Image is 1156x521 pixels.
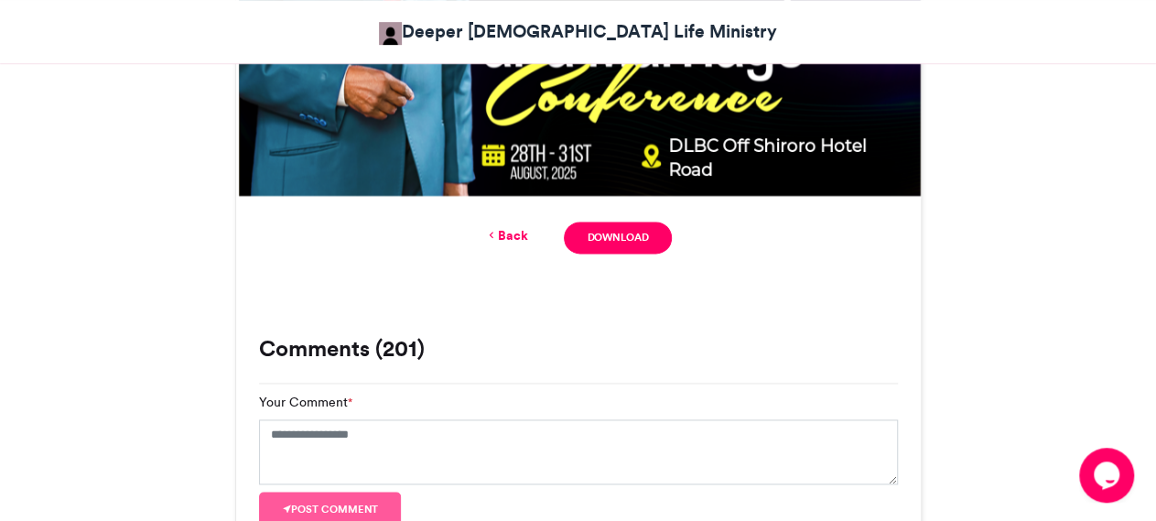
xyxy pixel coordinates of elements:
label: Your Comment [259,393,352,412]
a: Download [564,222,671,254]
a: Back [484,226,527,245]
iframe: chat widget [1079,448,1138,503]
img: Obafemi Bello [379,22,402,45]
a: Deeper [DEMOGRAPHIC_DATA] Life Ministry [379,18,777,45]
h3: Comments (201) [259,338,898,360]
